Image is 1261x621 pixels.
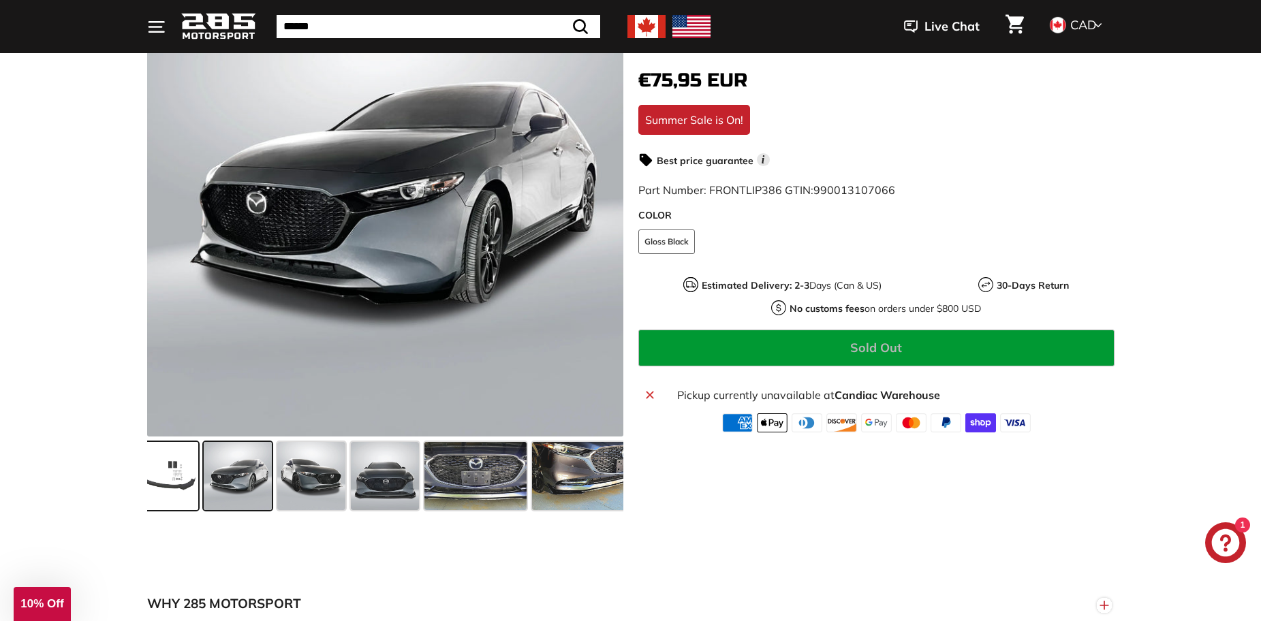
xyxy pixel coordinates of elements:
[850,340,902,355] span: Sold Out
[792,413,822,432] img: diners_club
[14,587,71,621] div: 10% Off
[638,208,1115,223] label: COLOR
[638,105,750,135] div: Summer Sale is On!
[702,278,882,293] p: Days (Can & US)
[638,69,747,92] span: €75,95 EUR
[1070,17,1096,33] span: CAD
[997,279,1069,291] strong: 30-Days Return
[835,388,940,402] strong: Candiac Warehouse
[790,302,981,316] p: on orders under $800 USD
[757,413,788,432] img: apple_pay
[886,10,997,44] button: Live Chat
[657,155,753,167] strong: Best price guarantee
[924,18,980,35] span: Live Chat
[638,183,895,197] span: Part Number: FRONTLIP386 GTIN:
[181,11,256,43] img: Logo_285_Motorsport_areodynamics_components
[677,387,1106,403] p: Pickup currently unavailable at
[813,183,895,197] span: 990013107066
[702,279,809,291] strong: Estimated Delivery: 2-3
[896,413,927,432] img: master
[722,413,753,432] img: american_express
[997,3,1032,50] a: Cart
[277,15,600,38] input: Search
[931,413,961,432] img: paypal
[826,413,857,432] img: discover
[20,597,63,610] span: 10% Off
[790,302,865,315] strong: No customs fees
[1000,413,1031,432] img: visa
[757,153,770,166] span: i
[861,413,892,432] img: google_pay
[965,413,996,432] img: shopify_pay
[638,14,1115,56] h1: Front Lip Splitter - [DATE]-[DATE] Mazda 3 4th Gen Sedan
[1201,522,1250,567] inbox-online-store-chat: Shopify online store chat
[638,330,1115,366] button: Sold Out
